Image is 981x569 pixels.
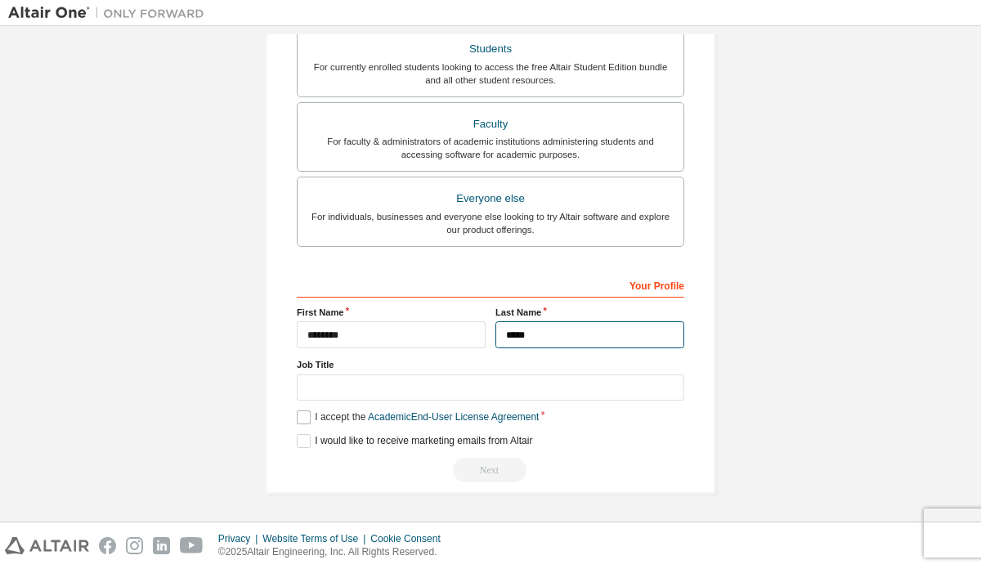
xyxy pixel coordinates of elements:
[297,434,532,448] label: I would like to receive marketing emails from Altair
[297,358,684,371] label: Job Title
[370,532,450,545] div: Cookie Consent
[297,306,486,319] label: First Name
[99,537,116,554] img: facebook.svg
[5,537,89,554] img: altair_logo.svg
[307,187,674,210] div: Everyone else
[153,537,170,554] img: linkedin.svg
[495,306,684,319] label: Last Name
[307,60,674,87] div: For currently enrolled students looking to access the free Altair Student Edition bundle and all ...
[262,532,370,545] div: Website Terms of Use
[126,537,143,554] img: instagram.svg
[218,532,262,545] div: Privacy
[307,113,674,136] div: Faculty
[180,537,204,554] img: youtube.svg
[297,458,684,482] div: Read and acccept EULA to continue
[297,410,539,424] label: I accept the
[218,545,450,559] p: © 2025 Altair Engineering, Inc. All Rights Reserved.
[307,210,674,236] div: For individuals, businesses and everyone else looking to try Altair software and explore our prod...
[297,271,684,298] div: Your Profile
[8,5,213,21] img: Altair One
[368,411,539,423] a: Academic End-User License Agreement
[307,135,674,161] div: For faculty & administrators of academic institutions administering students and accessing softwa...
[307,38,674,60] div: Students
